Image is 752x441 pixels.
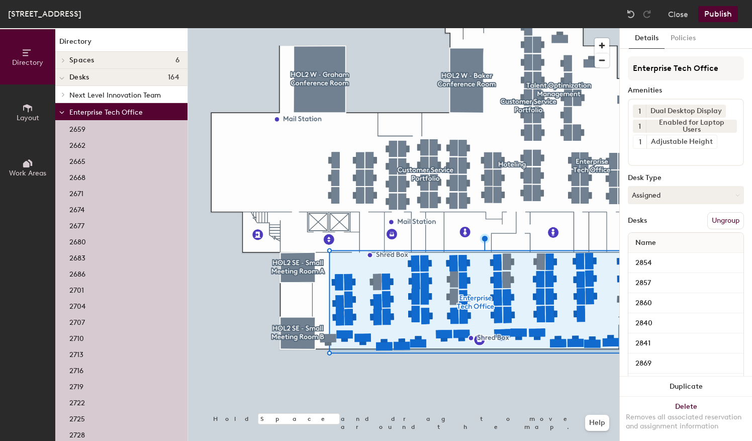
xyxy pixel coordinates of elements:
[168,73,179,81] span: 164
[639,137,641,147] span: 1
[707,212,744,229] button: Ungroup
[69,299,85,311] p: 2704
[698,6,738,22] button: Publish
[630,316,741,330] input: Unnamed desk
[69,56,95,64] span: Spaces
[646,135,717,148] div: Adjustable Height
[620,377,752,397] button: Duplicate
[12,58,43,67] span: Directory
[55,36,187,52] h1: Directory
[629,28,665,49] button: Details
[69,154,85,166] p: 2665
[69,331,84,343] p: 2710
[8,8,81,20] div: [STREET_ADDRESS]
[628,186,744,204] button: Assigned
[630,357,741,371] input: Unnamed desk
[633,105,646,118] button: 1
[626,413,746,431] div: Removes all associated reservation and assignment information
[69,412,85,423] p: 2725
[69,170,85,182] p: 2668
[630,276,741,290] input: Unnamed desk
[69,267,85,279] p: 2686
[638,121,641,132] span: 1
[630,256,741,270] input: Unnamed desk
[69,251,85,262] p: 2683
[69,122,85,134] p: 2659
[628,86,744,95] div: Amenities
[626,9,636,19] img: Undo
[69,219,84,230] p: 2677
[646,105,726,118] div: Dual Desktop Display
[69,396,85,407] p: 2722
[630,336,741,350] input: Unnamed desk
[633,135,646,148] button: 1
[633,120,646,133] button: 1
[638,106,641,117] span: 1
[69,108,143,117] span: Enterprise Tech Office
[9,169,46,178] span: Work Areas
[69,380,83,391] p: 2719
[69,138,85,150] p: 2662
[630,234,661,252] span: Name
[69,91,161,100] span: Next Level Innovation Team
[175,56,179,64] span: 6
[69,428,85,439] p: 2728
[69,364,83,375] p: 2716
[628,217,647,225] div: Desks
[630,296,741,310] input: Unnamed desk
[642,9,652,19] img: Redo
[69,235,86,246] p: 2680
[628,174,744,182] div: Desk Type
[69,73,89,81] span: Desks
[69,315,85,327] p: 2707
[620,397,752,441] button: DeleteRemoves all associated reservation and assignment information
[585,415,609,431] button: Help
[665,28,702,49] button: Policies
[69,347,83,359] p: 2713
[668,6,688,22] button: Close
[69,187,83,198] p: 2671
[69,283,84,295] p: 2701
[69,203,84,214] p: 2674
[646,120,737,133] div: Enabled for Laptop Users
[17,114,39,122] span: Layout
